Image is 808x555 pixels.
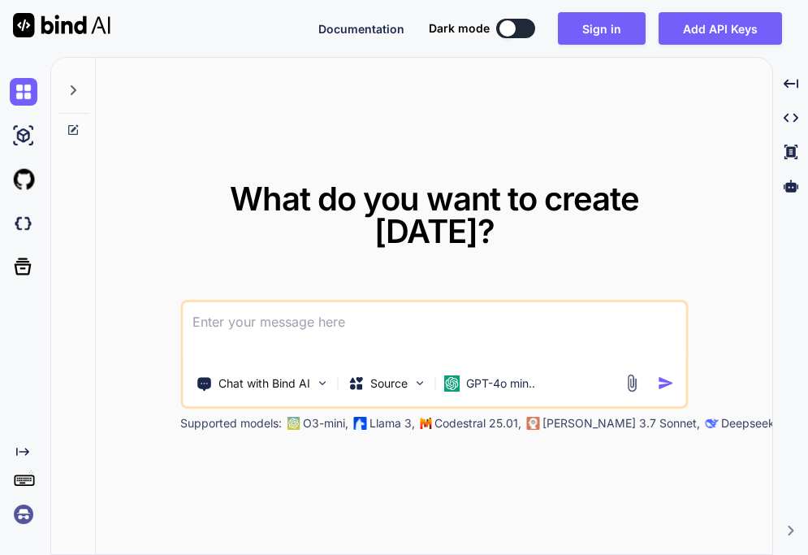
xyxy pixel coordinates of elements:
img: githubLight [10,166,37,193]
img: signin [10,501,37,528]
p: [PERSON_NAME] 3.7 Sonnet, [542,415,700,431]
p: Chat with Bind AI [218,375,310,392]
img: claude [705,417,718,430]
button: Documentation [318,20,404,37]
img: attachment [622,374,641,392]
img: Llama2 [353,417,366,430]
p: GPT-4o min.. [466,375,535,392]
img: GPT-4o mini [443,375,460,392]
img: Bind AI [13,13,110,37]
p: Deepseek R1 [721,415,790,431]
img: Pick Tools [315,376,329,390]
img: chat [10,78,37,106]
img: darkCloudIdeIcon [10,210,37,237]
button: Sign in [558,12,646,45]
p: Codestral 25.01, [434,415,521,431]
img: Mistral-AI [420,418,431,429]
button: Add API Keys [659,12,782,45]
img: ai-studio [10,122,37,150]
img: claude [526,417,539,430]
span: Dark mode [429,20,490,37]
p: Llama 3, [369,415,415,431]
span: What do you want to create [DATE]? [230,179,639,251]
img: GPT-4 [287,417,300,430]
p: Supported models: [180,415,282,431]
img: Pick Models [413,376,426,390]
p: O3-mini, [303,415,348,431]
span: Documentation [318,22,404,36]
img: icon [657,375,674,392]
p: Source [370,375,408,392]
